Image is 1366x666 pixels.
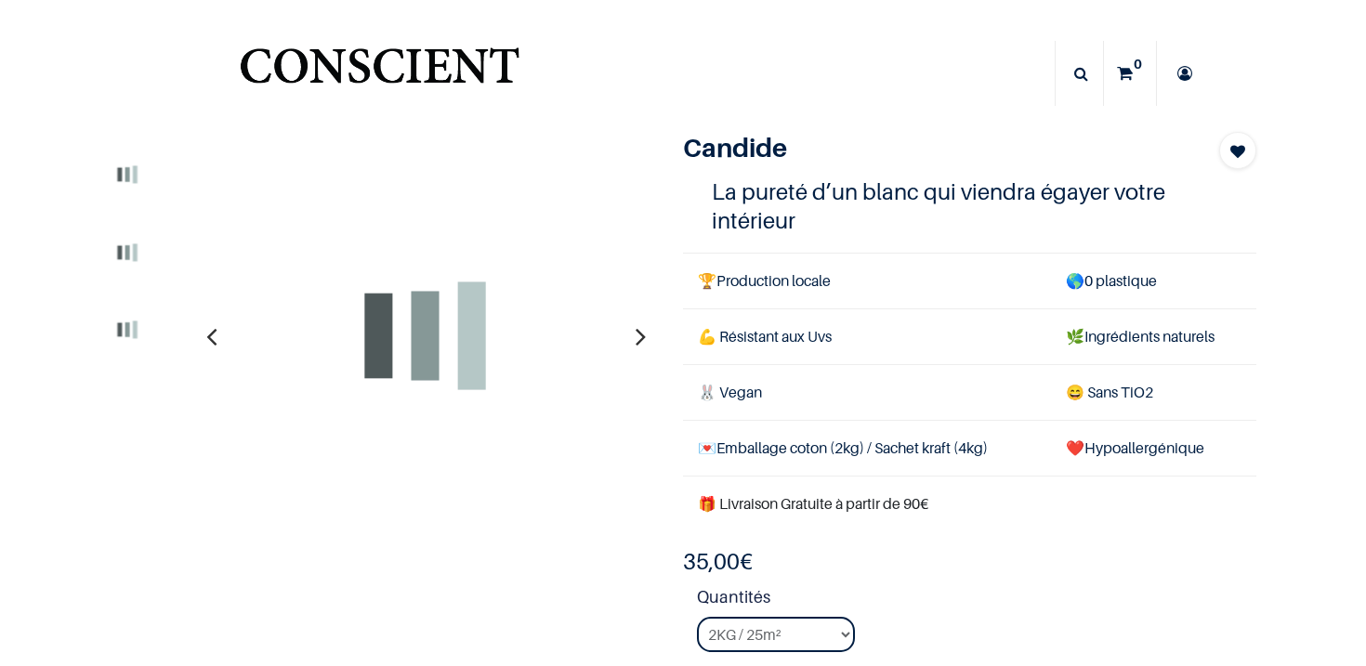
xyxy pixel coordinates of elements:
font: 🎁 Livraison Gratuite à partir de 90€ [698,494,928,513]
span: 😄 S [1066,383,1096,401]
a: 0 [1104,41,1156,106]
td: Production locale [683,253,1051,308]
td: ans TiO2 [1051,364,1256,420]
h4: La pureté d’un blanc qui viendra égayer votre intérieur [712,177,1228,235]
td: ❤️Hypoallergénique [1051,421,1256,477]
span: 💪 Résistant aux Uvs [698,327,832,346]
span: 35,00 [683,548,740,575]
span: 🌿 [1066,327,1084,346]
img: Conscient [236,37,523,111]
td: Ingrédients naturels [1051,308,1256,364]
img: Product image [95,141,162,208]
b: € [683,548,753,575]
span: 🌎 [1066,271,1084,290]
img: Product image [221,132,630,541]
sup: 0 [1129,55,1147,73]
td: 0 plastique [1051,253,1256,308]
img: Product image [95,218,162,285]
td: Emballage coton (2kg) / Sachet kraft (4kg) [683,421,1051,477]
img: Product image [95,296,162,363]
span: 💌 [698,438,716,457]
span: Add to wishlist [1230,140,1245,163]
span: 🐰 Vegan [698,383,762,401]
h1: Candide [683,132,1170,163]
strong: Quantités [697,584,1256,617]
span: 🏆 [698,271,716,290]
iframe: Tidio Chat [1270,546,1358,633]
button: Add to wishlist [1219,132,1256,169]
a: Logo of Conscient [236,37,523,111]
